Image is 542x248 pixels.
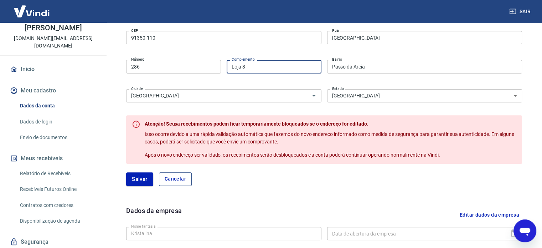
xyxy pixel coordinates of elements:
[126,172,153,186] button: Salvar
[131,57,144,62] label: Número
[131,86,143,91] label: Cidade
[17,166,98,181] a: Relatório de Recebíveis
[332,28,339,33] label: Rua
[332,57,342,62] label: Bairro
[309,91,319,101] button: Abrir
[131,224,156,229] label: Nome fantasia
[128,91,298,100] input: Digite aqui algumas palavras para buscar a cidade
[232,57,255,62] label: Complemento
[9,0,55,22] img: Vindi
[332,86,344,91] label: Estado
[145,152,440,158] span: Após o novo endereço ser validado, os recebimentos serão desbloqueados e a conta poderá continuar...
[17,98,98,113] a: Dados da conta
[126,206,182,224] h6: Dados da empresa
[159,172,192,186] button: Cancelar
[145,131,515,145] span: Isso ocorre devido a uma rápida validação automática que fazemos do novo endereço informado como ...
[17,130,98,145] a: Envio de documentos
[6,35,101,50] p: [DOMAIN_NAME][EMAIL_ADDRESS][DOMAIN_NAME]
[513,219,536,242] iframe: Botão para abrir a janela de mensagens
[17,182,98,197] a: Recebíveis Futuros Online
[25,24,82,32] p: [PERSON_NAME]
[17,115,98,129] a: Dados de login
[131,28,138,33] label: CEP
[457,206,522,224] button: Editar dados da empresa
[9,151,98,166] button: Meus recebíveis
[9,83,98,98] button: Meu cadastro
[508,5,533,18] button: Sair
[145,121,368,127] span: Atenção! Seusa recebimentos podem ficar temporariamente bloqueados se o endereço for editado.
[17,214,98,228] a: Disponibilização de agenda
[327,227,505,240] input: DD/MM/YYYY
[9,61,98,77] a: Início
[17,198,98,213] a: Contratos com credores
